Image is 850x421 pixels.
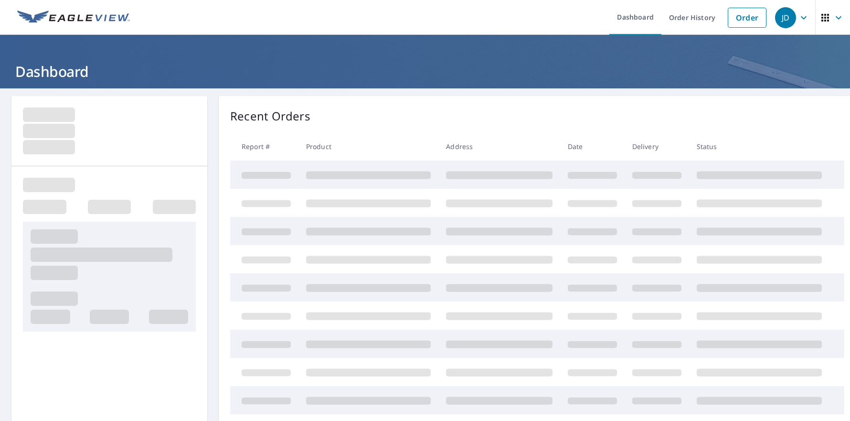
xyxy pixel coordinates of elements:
th: Address [438,132,560,161]
a: Order [728,8,766,28]
th: Status [689,132,829,161]
th: Delivery [625,132,689,161]
th: Date [560,132,625,161]
img: EV Logo [17,11,130,25]
th: Report # [230,132,298,161]
h1: Dashboard [11,62,839,81]
p: Recent Orders [230,108,310,125]
th: Product [298,132,438,161]
div: JD [775,7,796,28]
